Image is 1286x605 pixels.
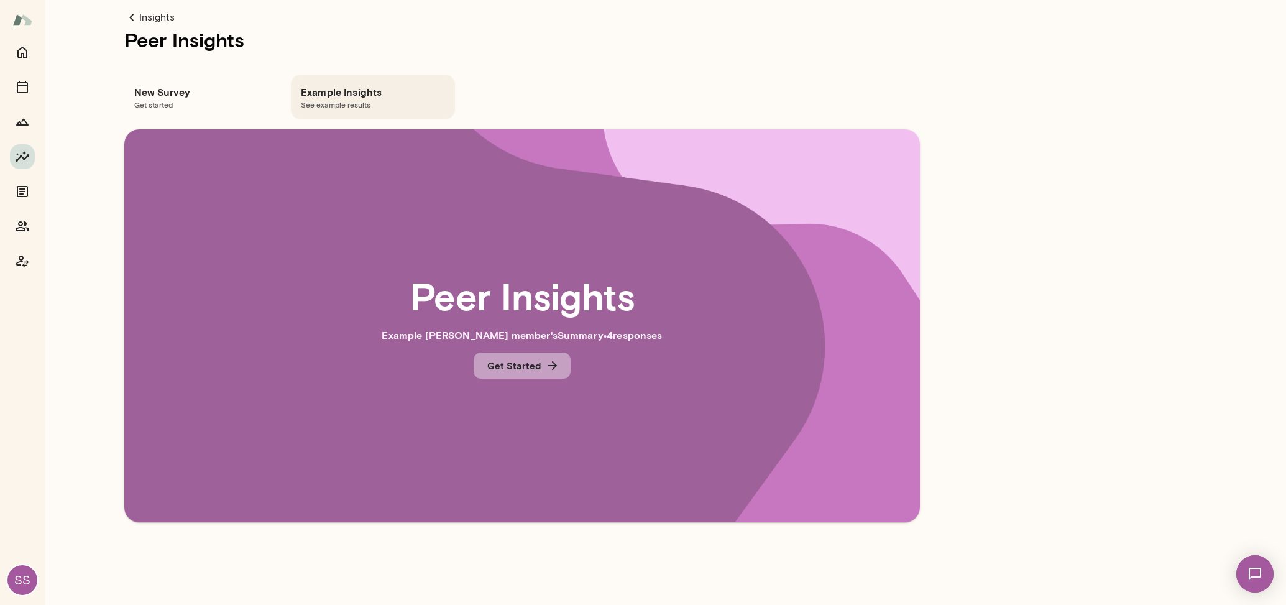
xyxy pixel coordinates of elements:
[301,85,445,99] h6: Example Insights
[382,329,604,341] span: Example [PERSON_NAME] member 's Summary
[301,99,445,109] span: See example results
[10,144,35,169] button: Insights
[10,214,35,239] button: Members
[10,75,35,99] button: Sessions
[7,565,37,595] div: SS
[10,249,35,274] button: Coach app
[291,75,455,119] div: Example InsightsSee example results
[134,85,278,99] h6: New Survey
[10,40,35,65] button: Home
[124,10,920,25] a: Insights
[10,179,35,204] button: Documents
[604,329,663,341] span: • 4 response s
[410,273,635,318] h2: Peer Insights
[10,109,35,134] button: Growth Plan
[124,75,288,119] div: New SurveyGet started
[474,353,571,379] button: Get Started
[124,25,920,55] h1: Peer Insights
[134,99,278,109] span: Get started
[12,8,32,32] img: Mento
